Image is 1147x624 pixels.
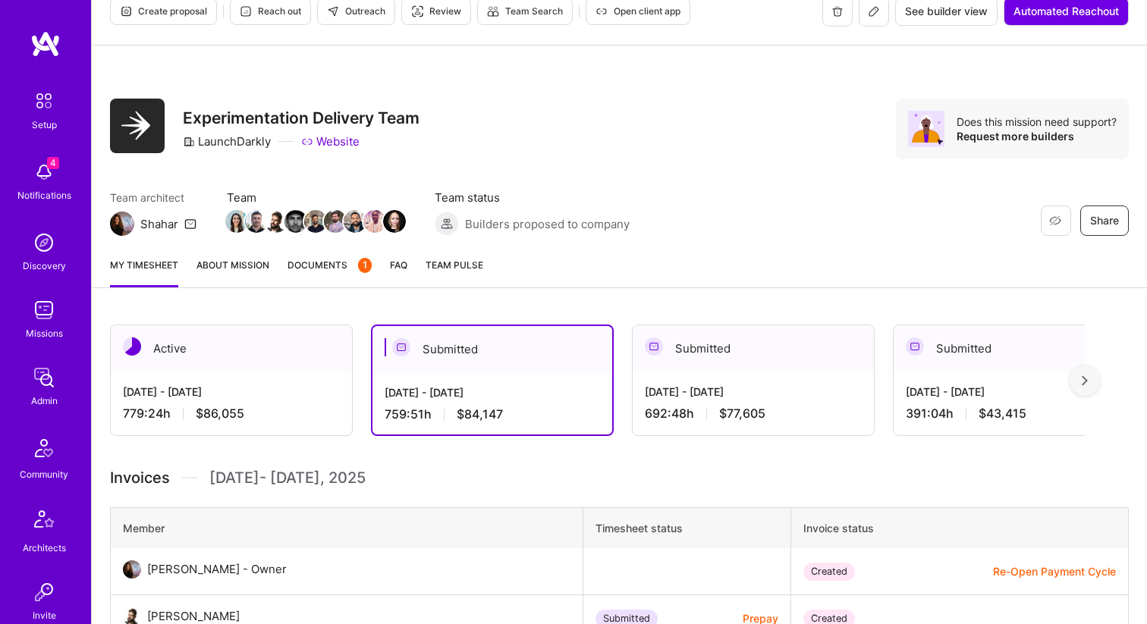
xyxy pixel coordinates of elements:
[30,30,61,58] img: logo
[790,508,1128,549] th: Invoice status
[324,210,347,233] img: Team Member Avatar
[411,5,461,18] span: Review
[227,190,404,205] span: Team
[465,216,630,232] span: Builders proposed to company
[595,5,680,18] span: Open client app
[29,362,59,393] img: admin teamwork
[26,503,62,540] img: Architects
[908,111,944,147] img: Avatar
[26,325,63,341] div: Missions
[288,257,372,273] span: Documents
[457,406,503,422] span: $84,147
[385,384,600,400] div: [DATE] - [DATE]
[196,257,269,287] a: About Mission
[17,187,71,203] div: Notifications
[979,406,1026,422] span: $43,415
[327,5,385,18] span: Outreach
[906,384,1123,400] div: [DATE] - [DATE]
[583,508,790,549] th: Timesheet status
[1049,215,1061,227] i: icon EyeClosed
[304,210,327,233] img: Team Member Avatar
[183,133,271,149] div: LaunchDarkly
[426,257,483,287] a: Team Pulse
[29,577,59,607] img: Invite
[20,466,68,482] div: Community
[123,384,340,400] div: [DATE] - [DATE]
[385,406,600,422] div: 759:51 h
[110,190,196,205] span: Team architect
[182,466,197,489] img: Divider
[227,209,247,234] a: Team Member Avatar
[265,210,288,233] img: Team Member Avatar
[245,210,268,233] img: Team Member Avatar
[247,209,266,234] a: Team Member Avatar
[184,218,196,230] i: icon Mail
[110,99,165,153] img: Company Logo
[286,209,306,234] a: Team Member Avatar
[123,560,141,579] img: User Avatar
[110,466,170,489] span: Invoices
[719,406,765,422] span: $77,605
[33,607,56,623] div: Invite
[266,209,286,234] a: Team Member Avatar
[1080,205,1129,236] button: Share
[372,326,612,372] div: Submitted
[363,210,386,233] img: Team Member Avatar
[1013,4,1119,19] span: Automated Reachout
[111,325,352,372] div: Active
[140,216,178,232] div: Shahar
[29,227,59,258] img: discovery
[345,209,365,234] a: Team Member Avatar
[435,190,630,205] span: Team status
[183,136,195,148] i: icon CompanyGray
[120,5,207,18] span: Create proposal
[123,406,340,422] div: 779:24 h
[344,210,366,233] img: Team Member Avatar
[31,393,58,409] div: Admin
[894,325,1135,372] div: Submitted
[385,209,404,234] a: Team Member Avatar
[435,212,459,236] img: Builders proposed to company
[209,466,366,489] span: [DATE] - [DATE] , 2025
[110,212,134,236] img: Team Architect
[906,337,924,356] img: Submitted
[111,508,583,549] th: Member
[120,5,132,17] i: icon Proposal
[1082,375,1088,386] img: right
[123,337,141,356] img: Active
[645,406,862,422] div: 692:48 h
[645,337,663,356] img: Submitted
[288,257,372,287] a: Documents1
[306,209,325,234] a: Team Member Avatar
[47,157,59,169] span: 4
[1090,213,1119,228] span: Share
[365,209,385,234] a: Team Member Avatar
[325,209,345,234] a: Team Member Avatar
[28,85,60,117] img: setup
[29,295,59,325] img: teamwork
[633,325,874,372] div: Submitted
[147,560,287,579] div: [PERSON_NAME] - Owner
[26,430,62,466] img: Community
[183,108,420,127] h3: Experimentation Delivery Team
[23,258,66,274] div: Discovery
[196,406,244,422] span: $86,055
[411,5,423,17] i: icon Targeter
[957,114,1117,129] div: Does this mission need support?
[383,210,406,233] img: Team Member Avatar
[358,258,372,273] div: 1
[390,257,407,287] a: FAQ
[906,406,1123,422] div: 391:04 h
[29,157,59,187] img: bell
[301,133,360,149] a: Website
[487,5,563,18] span: Team Search
[993,563,1116,579] button: Re-Open Payment Cycle
[225,210,248,233] img: Team Member Avatar
[240,5,301,18] span: Reach out
[645,384,862,400] div: [DATE] - [DATE]
[284,210,307,233] img: Team Member Avatar
[803,563,855,581] div: Created
[905,4,988,19] span: See builder view
[957,129,1117,143] div: Request more builders
[392,338,410,356] img: Submitted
